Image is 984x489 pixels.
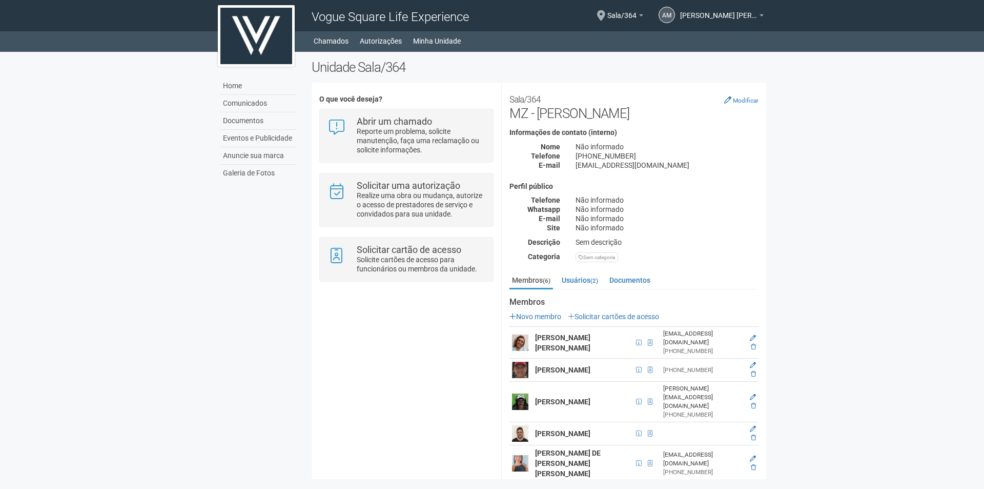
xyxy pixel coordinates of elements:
[509,94,541,105] small: Sala/364
[750,362,756,369] a: Editar membro
[357,191,485,219] p: Realize uma obra ou mudança, autorize o acesso de prestadores de serviço e convidados para sua un...
[528,238,560,246] strong: Descrição
[750,455,756,462] a: Editar membro
[663,347,743,356] div: [PHONE_NUMBER]
[512,362,528,378] img: user.png
[680,2,757,19] span: Aline Martins Braga Saraiva
[539,214,560,223] strong: E-mail
[607,2,637,19] span: Sala/364
[531,152,560,160] strong: Telefone
[327,245,485,273] a: Solicitar cartão de acesso Solicite cartões de acesso para funcionários ou membros da unidade.
[543,277,550,284] small: (6)
[512,394,528,410] img: user.png
[568,205,766,214] div: Não informado
[357,255,485,273] p: Solicite cartões de acesso para funcionários ou membros da unidade.
[751,434,756,441] a: Excluir membro
[607,13,643,21] a: Sala/364
[535,449,601,478] strong: [PERSON_NAME] DE [PERSON_NAME] [PERSON_NAME]
[659,7,675,23] a: AM
[220,77,296,95] a: Home
[751,464,756,471] a: Excluir membro
[663,451,743,468] div: [EMAIL_ADDRESS][DOMAIN_NAME]
[663,366,743,375] div: [PHONE_NUMBER]
[360,34,402,48] a: Autorizações
[535,429,590,438] strong: [PERSON_NAME]
[357,127,485,154] p: Reporte um problema, solicite manutenção, faça uma reclamação ou solicite informações.
[568,195,766,205] div: Não informado
[750,394,756,401] a: Editar membro
[541,143,560,151] strong: Nome
[576,252,618,262] div: Sem categoria
[512,425,528,442] img: user.png
[528,252,560,261] strong: Categoria
[568,151,766,161] div: [PHONE_NUMBER]
[527,205,560,213] strong: Whatsapp
[559,272,601,288] a: Usuários(2)
[312,60,766,75] h2: Unidade Sala/364
[607,272,653,288] a: Documentos
[220,112,296,130] a: Documentos
[512,335,528,351] img: user.png
[509,90,758,121] h2: MZ - [PERSON_NAME]
[568,214,766,223] div: Não informado
[539,161,560,169] strong: E-mail
[547,224,560,232] strong: Site
[357,180,460,191] strong: Solicitar uma autorização
[512,455,528,472] img: user.png
[357,116,432,127] strong: Abrir um chamado
[220,130,296,147] a: Eventos e Publicidade
[590,277,598,284] small: (2)
[314,34,348,48] a: Chamados
[568,238,766,247] div: Sem descrição
[663,468,743,477] div: [PHONE_NUMBER]
[663,410,743,419] div: [PHONE_NUMBER]
[724,96,758,104] a: Modificar
[751,343,756,350] a: Excluir membro
[531,196,560,204] strong: Telefone
[220,147,296,165] a: Anuncie sua marca
[319,95,493,103] h4: O que você deseja?
[535,366,590,374] strong: [PERSON_NAME]
[568,142,766,151] div: Não informado
[568,312,659,321] a: Solicitar cartões de acesso
[509,312,561,321] a: Novo membro
[312,10,469,24] span: Vogue Square Life Experience
[509,183,758,190] h4: Perfil público
[220,165,296,182] a: Galeria de Fotos
[663,329,743,347] div: [EMAIL_ADDRESS][DOMAIN_NAME]
[220,95,296,112] a: Comunicados
[413,34,461,48] a: Minha Unidade
[327,117,485,154] a: Abrir um chamado Reporte um problema, solicite manutenção, faça uma reclamação ou solicite inform...
[509,129,758,136] h4: Informações de contato (interno)
[357,244,461,255] strong: Solicitar cartão de acesso
[568,223,766,232] div: Não informado
[218,5,295,67] img: logo.jpg
[751,402,756,409] a: Excluir membro
[750,425,756,433] a: Editar membro
[509,298,758,307] strong: Membros
[663,384,743,410] div: [PERSON_NAME][EMAIL_ADDRESS][DOMAIN_NAME]
[509,272,553,289] a: Membros(6)
[568,161,766,170] div: [EMAIL_ADDRESS][DOMAIN_NAME]
[535,334,590,352] strong: [PERSON_NAME] [PERSON_NAME]
[733,97,758,104] small: Modificar
[750,335,756,342] a: Editar membro
[535,398,590,406] strong: [PERSON_NAME]
[327,181,485,219] a: Solicitar uma autorização Realize uma obra ou mudança, autorize o acesso de prestadores de serviç...
[680,13,764,21] a: [PERSON_NAME] [PERSON_NAME] [PERSON_NAME]
[751,370,756,378] a: Excluir membro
